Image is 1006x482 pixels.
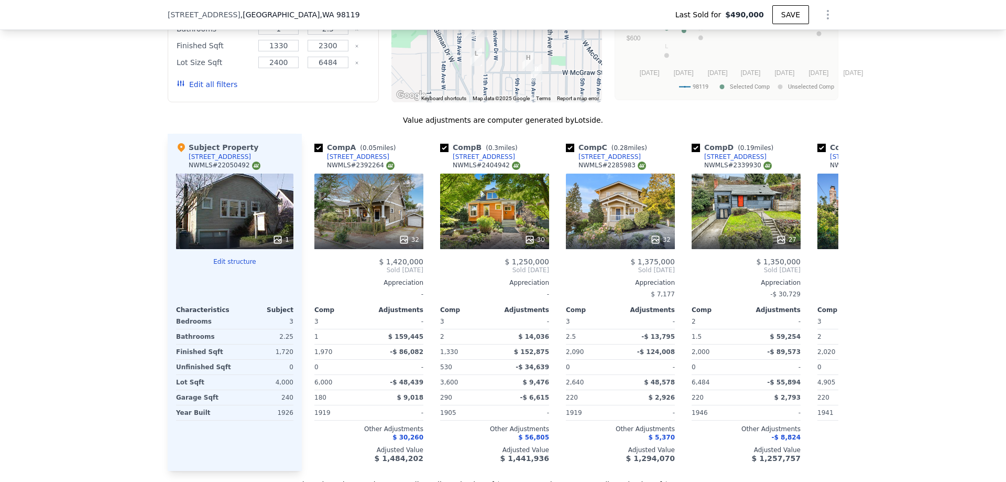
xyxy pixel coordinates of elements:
div: Adjustments [620,306,675,314]
a: [STREET_ADDRESS] [692,153,767,161]
span: ( miles) [734,144,778,152]
div: - [497,405,549,420]
span: $ 9,476 [523,379,549,386]
span: 2,090 [566,348,584,356]
span: -$ 48,439 [390,379,423,386]
div: NWMLS # 22050492 [189,161,260,170]
button: SAVE [772,5,809,24]
div: Finished Sqft [177,38,252,53]
button: Show Options [817,4,838,25]
span: -$ 13,795 [641,333,675,340]
div: 1 [272,234,289,245]
div: 1926 [237,405,293,420]
div: 32 [399,234,419,245]
img: NWMLS Logo [512,162,520,170]
span: $ 1,257,757 [752,454,801,463]
span: $ 1,250,000 [505,258,549,266]
span: -$ 89,573 [767,348,801,356]
span: $ 5,370 [649,434,675,441]
div: Garage Sqft [176,390,233,405]
div: Appreciation [566,279,675,287]
span: $ 2,793 [774,394,801,401]
span: 0.3 [488,144,498,152]
span: $ 30,260 [392,434,423,441]
div: 240 [237,390,293,405]
div: NWMLS # 2339930 [704,161,772,170]
button: Keyboard shortcuts [421,95,466,102]
div: - [371,314,423,329]
div: Comp C [566,142,651,153]
div: - [622,405,675,420]
div: Adjustments [369,306,423,314]
span: 2,640 [566,379,584,386]
div: Other Adjustments [817,425,926,433]
text: 98119 [693,83,708,90]
span: $ 1,420,000 [379,258,423,266]
span: -$ 124,008 [637,348,675,356]
a: Report a map error [557,95,599,101]
div: Bedrooms [176,314,233,329]
div: - [622,360,675,374]
span: Sold [DATE] [566,266,675,274]
span: ( miles) [482,144,521,152]
span: , WA 98119 [320,10,359,19]
span: 0 [817,363,822,371]
div: Unfinished Sqft [176,360,233,374]
img: NWMLS Logo [763,162,772,170]
div: 4,000 [237,375,293,390]
span: $490,000 [725,9,764,20]
span: Sold [DATE] [440,266,549,274]
span: 1,970 [314,348,332,356]
div: Comp [440,306,495,314]
button: Edit structure [176,258,293,266]
span: 0.19 [740,144,754,152]
span: 2 [692,318,696,325]
text: [DATE] [741,69,761,77]
button: Clear [355,44,359,48]
span: 0 [314,363,319,371]
span: $ 48,578 [644,379,675,386]
span: Map data ©2025 Google [473,95,530,101]
div: - [748,314,801,329]
div: - [314,287,423,302]
div: Other Adjustments [314,425,423,433]
img: NWMLS Logo [638,162,646,170]
span: $ 56,805 [518,434,549,441]
div: 1946 [692,405,744,420]
span: 3,600 [440,379,458,386]
div: [STREET_ADDRESS] [704,153,767,161]
div: NWMLS # 2392264 [327,161,395,170]
span: -$ 6,615 [520,394,549,401]
div: 2 [440,329,493,344]
div: 2 [817,329,870,344]
button: Clear [355,61,359,65]
div: [STREET_ADDRESS] [189,153,251,161]
span: $ 1,294,070 [626,454,675,463]
span: -$ 34,639 [516,363,549,371]
span: ( miles) [356,144,400,152]
div: Comp [692,306,746,314]
div: 2.5 [566,329,618,344]
span: $ 14,036 [518,333,549,340]
div: Adjustments [495,306,549,314]
span: Sold [DATE] [314,266,423,274]
div: Value adjustments are computer generated by Lotside . [168,115,838,125]
span: 3 [440,318,444,325]
span: $ 9,018 [397,394,423,401]
span: 0 [692,363,696,371]
div: Other Adjustments [566,425,675,433]
div: - [371,360,423,374]
a: [STREET_ADDRESS] [566,153,641,161]
div: Characteristics [176,306,235,314]
span: 180 [314,394,326,401]
div: 1941 [817,405,870,420]
div: Comp A [314,142,400,153]
div: Appreciation [314,279,423,287]
div: 1 [314,329,367,344]
div: Subject [235,306,293,314]
span: $ 1,484,202 [375,454,423,463]
span: 3 [817,318,822,325]
a: [STREET_ADDRESS] [314,153,389,161]
div: 1919 [566,405,618,420]
div: Adjusted Value [692,446,801,454]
